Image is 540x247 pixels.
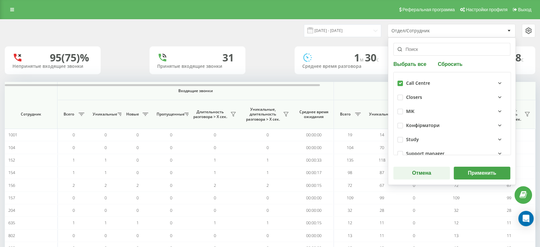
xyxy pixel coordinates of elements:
[347,145,353,150] span: 104
[406,95,422,100] div: Closers
[454,182,459,188] span: 72
[406,137,419,142] div: Study
[302,64,383,69] div: Среднее время разговора
[104,132,107,138] span: 0
[294,229,334,242] td: 00:00:00
[8,132,17,138] span: 1001
[73,145,75,150] span: 0
[294,154,334,166] td: 00:00:33
[406,123,440,128] div: Конфірматори
[406,151,444,156] div: Support manager
[8,182,15,188] span: 156
[380,170,384,175] span: 87
[294,204,334,217] td: 00:00:00
[348,207,352,213] span: 32
[136,132,139,138] span: 0
[360,56,365,63] span: м
[214,170,216,175] span: 1
[413,233,415,238] span: 0
[73,182,75,188] span: 2
[214,157,216,163] span: 1
[73,195,75,201] span: 0
[466,7,507,12] span: Настройки профиля
[348,132,352,138] span: 19
[369,112,392,117] span: Уникальные
[170,132,172,138] span: 0
[8,195,15,201] span: 157
[136,207,139,213] span: 0
[214,195,216,201] span: 0
[365,51,379,64] span: 30
[348,220,352,226] span: 12
[73,220,75,226] span: 1
[402,7,455,12] span: Реферальная программа
[391,28,468,34] div: Отдел/Сотрудник
[73,170,75,175] span: 1
[348,233,352,238] span: 13
[214,145,216,150] span: 0
[12,64,93,69] div: Непринятые входящие звонки
[436,61,464,67] button: Сбросить
[170,145,172,150] span: 0
[214,182,216,188] span: 2
[380,145,384,150] span: 70
[93,112,116,117] span: Уникальные
[453,195,459,201] span: 109
[125,112,141,117] span: Новые
[61,112,77,117] span: Всего
[507,207,511,213] span: 28
[454,167,510,179] button: Применить
[214,207,216,213] span: 0
[507,220,511,226] span: 11
[380,132,384,138] span: 14
[294,129,334,141] td: 00:00:00
[393,61,428,67] button: Выбрать все
[347,157,353,163] span: 135
[73,132,75,138] span: 0
[348,170,352,175] span: 98
[518,211,534,226] div: Open Intercom Messenger
[294,192,334,204] td: 00:00:00
[266,220,269,226] span: 1
[406,109,414,114] div: МІК
[170,220,172,226] span: 0
[380,233,384,238] span: 11
[510,51,524,64] span: 18
[136,145,139,150] span: 0
[266,195,269,201] span: 0
[214,220,216,226] span: 1
[521,56,524,63] span: c
[393,167,450,179] button: Отмена
[393,43,510,56] input: Поиск
[222,52,234,64] div: 31
[244,107,281,122] span: Уникальные, длительность разговора > Х сек.
[8,157,15,163] span: 152
[266,157,269,163] span: 1
[294,166,334,179] td: 00:00:17
[354,51,365,64] span: 1
[104,170,107,175] span: 1
[454,233,459,238] span: 13
[8,207,15,213] span: 204
[104,195,107,201] span: 0
[50,52,89,64] div: 95 (75)%
[192,109,228,119] span: Длительность разговора > Х сек.
[74,88,317,93] span: Входящие звонки
[454,220,459,226] span: 12
[294,217,334,229] td: 00:00:15
[214,233,216,238] span: 0
[266,207,269,213] span: 0
[337,112,353,117] span: Всего
[8,170,15,175] span: 154
[104,157,107,163] span: 1
[507,233,511,238] span: 11
[157,64,238,69] div: Принятые входящие звонки
[379,157,385,163] span: 118
[170,207,172,213] span: 0
[136,170,139,175] span: 0
[136,233,139,238] span: 0
[413,195,415,201] span: 0
[413,207,415,213] span: 0
[294,141,334,154] td: 00:00:00
[8,220,15,226] span: 635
